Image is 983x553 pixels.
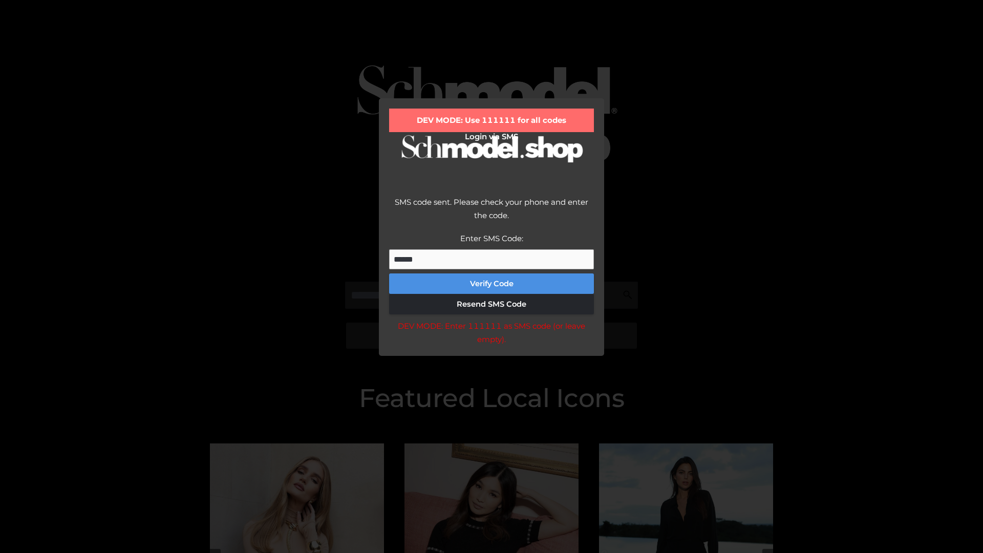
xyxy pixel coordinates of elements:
[460,233,523,243] label: Enter SMS Code:
[389,273,594,294] button: Verify Code
[389,132,594,141] h2: Login via SMS
[389,109,594,132] div: DEV MODE: Use 111111 for all codes
[389,320,594,346] div: DEV MODE: Enter 111111 as SMS code (or leave empty).
[389,196,594,232] div: SMS code sent. Please check your phone and enter the code.
[389,294,594,314] button: Resend SMS Code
